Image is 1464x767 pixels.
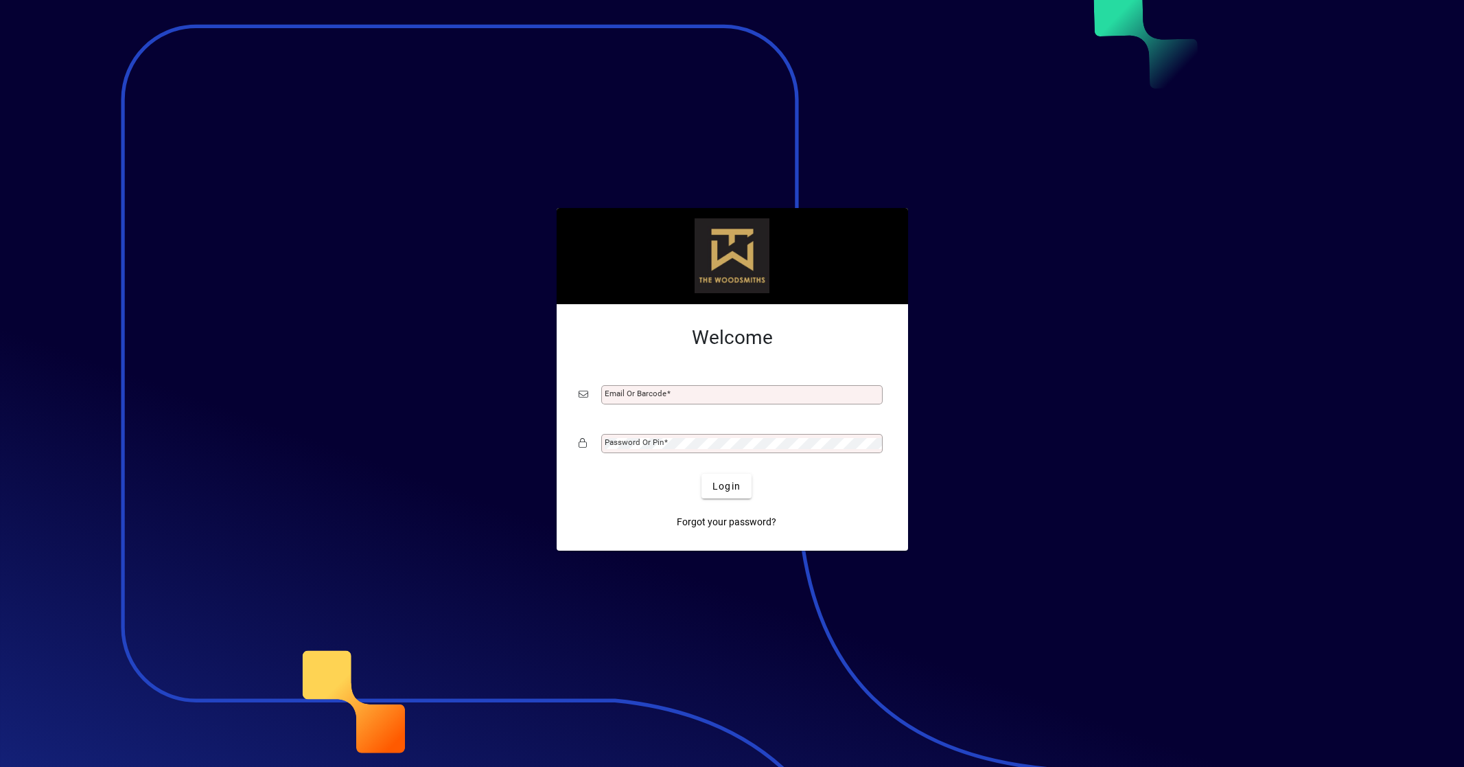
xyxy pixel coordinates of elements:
mat-label: Password or Pin [605,437,664,447]
span: Login [712,479,741,494]
mat-label: Email or Barcode [605,389,666,398]
a: Forgot your password? [671,510,782,534]
h2: Welcome [579,326,886,350]
button: Login [701,474,752,499]
span: Forgot your password? [677,515,776,529]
